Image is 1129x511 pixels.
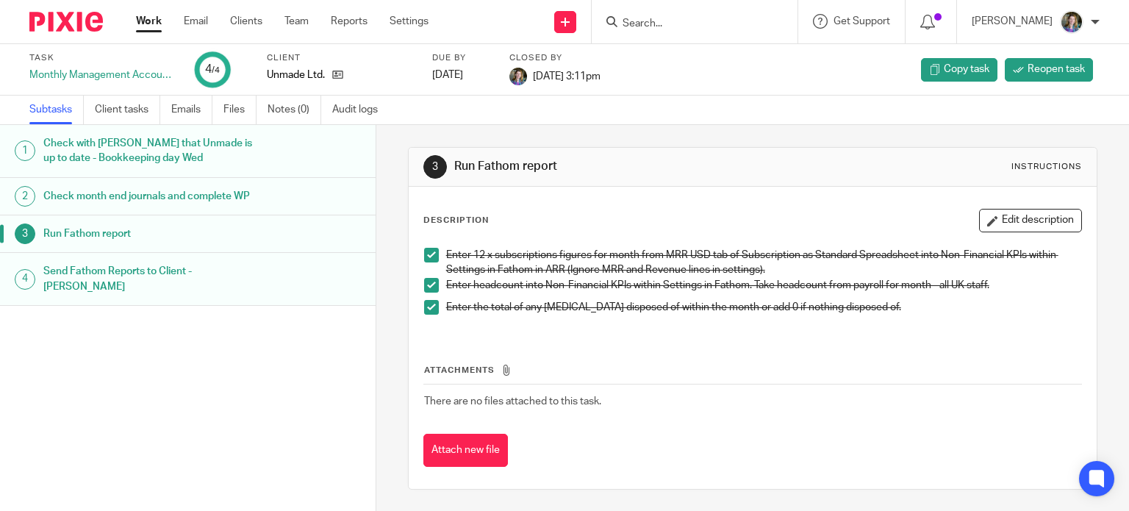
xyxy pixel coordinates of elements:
a: Team [284,14,309,29]
div: Instructions [1011,161,1082,173]
a: Copy task [921,58,997,82]
span: Get Support [834,16,890,26]
p: Enter 12 x subscriptions figures for month from MRR USD tab of Subscription as Standard Spreadshe... [446,248,1082,278]
h1: Check month end journals and complete WP [43,185,255,207]
a: Audit logs [332,96,389,124]
div: Monthly Management Accounts - Unmade [29,68,176,82]
div: 2 [15,186,35,207]
p: [PERSON_NAME] [972,14,1053,29]
a: Notes (0) [268,96,321,124]
div: 4 [205,61,220,78]
h1: Send Fathom Reports to Client - [PERSON_NAME] [43,260,255,298]
a: Reopen task [1005,58,1093,82]
span: Reopen task [1028,62,1085,76]
button: Edit description [979,209,1082,232]
a: Files [223,96,257,124]
a: Client tasks [95,96,160,124]
a: Clients [230,14,262,29]
a: Reports [331,14,368,29]
input: Search [621,18,753,31]
button: Attach new file [423,434,508,467]
a: Subtasks [29,96,84,124]
h1: Run Fathom report [43,223,255,245]
h1: Check with [PERSON_NAME] that Unmade is up to date - Bookkeeping day Wed [43,132,255,170]
div: [DATE] [432,68,491,82]
a: Work [136,14,162,29]
img: 1530183611242%20(1).jpg [509,68,527,85]
div: 4 [15,269,35,290]
label: Due by [432,52,491,64]
img: Pixie [29,12,103,32]
span: Attachments [424,366,495,374]
small: /4 [212,66,220,74]
a: Emails [171,96,212,124]
p: Enter the total of any [MEDICAL_DATA] disposed of within the month or add 0 if nothing disposed of. [446,300,1082,315]
div: 1 [15,140,35,161]
p: Description [423,215,489,226]
div: 3 [15,224,35,244]
p: Unmade Ltd. [267,68,325,82]
span: There are no files attached to this task. [424,396,601,407]
a: Settings [390,14,429,29]
a: Email [184,14,208,29]
div: 3 [423,155,447,179]
h1: Run Fathom report [454,159,784,174]
label: Client [267,52,414,64]
label: Closed by [509,52,601,64]
img: 1530183611242%20(1).jpg [1060,10,1083,34]
span: [DATE] 3:11pm [533,71,601,81]
label: Task [29,52,176,64]
span: Copy task [944,62,989,76]
p: Enter headcount into Non-Financial KPIs within Settings in Fathom. Take headcount from payroll fo... [446,278,1082,293]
